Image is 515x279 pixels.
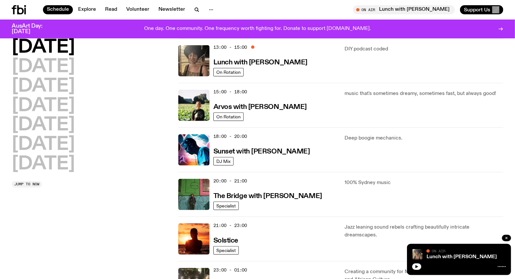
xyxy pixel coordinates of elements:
[12,181,42,188] button: Jump to now
[460,5,503,14] button: Support Us
[43,5,73,14] a: Schedule
[345,179,503,187] p: 100% Sydney music
[216,114,241,119] span: On Rotation
[213,89,247,95] span: 15:00 - 18:00
[213,44,247,50] span: 13:00 - 15:00
[101,5,121,14] a: Read
[464,7,490,13] span: Support Us
[213,148,310,155] h3: Sunset with [PERSON_NAME]
[345,134,503,142] p: Deep boogie mechanics.
[213,237,238,244] h3: Solstice
[213,236,238,244] a: Solstice
[178,90,210,121] img: Bri is smiling and wearing a black t-shirt. She is standing in front of a lush, green field. Ther...
[178,179,210,210] img: Amelia Sparke is wearing a black hoodie and pants, leaning against a blue, green and pink wall wi...
[213,133,247,139] span: 18:00 - 20:00
[122,5,153,14] a: Volunteer
[213,193,322,200] h3: The Bridge with [PERSON_NAME]
[213,102,307,111] a: Arvos with [PERSON_NAME]
[432,249,445,253] span: On Air
[178,223,210,255] img: A girl standing in the ocean as waist level, staring into the rise of the sun.
[216,159,231,164] span: DJ Mix
[213,246,239,255] a: Specialist
[213,59,307,66] h3: Lunch with [PERSON_NAME]
[12,97,75,115] button: [DATE]
[213,222,247,229] span: 21:00 - 23:00
[345,90,503,98] p: music that's sometimes dreamy, sometimes fast, but always good!
[14,182,39,186] span: Jump to now
[427,254,497,259] a: Lunch with [PERSON_NAME]
[213,267,247,273] span: 23:00 - 01:00
[12,23,53,34] h3: AusArt Day: [DATE]
[345,223,503,239] p: Jazz leaning sound rebels crafting beautifully intricate dreamscapes.
[213,58,307,66] a: Lunch with [PERSON_NAME]
[213,104,307,111] h3: Arvos with [PERSON_NAME]
[74,5,100,14] a: Explore
[12,116,75,134] button: [DATE]
[216,248,236,253] span: Specialist
[213,147,310,155] a: Sunset with [PERSON_NAME]
[12,58,75,76] button: [DATE]
[12,38,75,57] button: [DATE]
[12,155,75,173] button: [DATE]
[213,68,244,76] a: On Rotation
[216,203,236,208] span: Specialist
[345,45,503,53] p: DIY podcast coded
[213,113,244,121] a: On Rotation
[12,136,75,154] button: [DATE]
[12,77,75,96] button: [DATE]
[213,192,322,200] a: The Bridge with [PERSON_NAME]
[155,5,189,14] a: Newsletter
[213,178,247,184] span: 20:00 - 21:00
[353,5,455,14] button: On AirLunch with [PERSON_NAME]
[178,134,210,166] img: Simon Caldwell stands side on, looking downwards. He has headphones on. Behind him is a brightly ...
[213,202,239,210] a: Specialist
[144,26,371,32] p: One day. One community. One frequency worth fighting for. Donate to support [DOMAIN_NAME].
[213,157,234,166] a: DJ Mix
[216,70,241,74] span: On Rotation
